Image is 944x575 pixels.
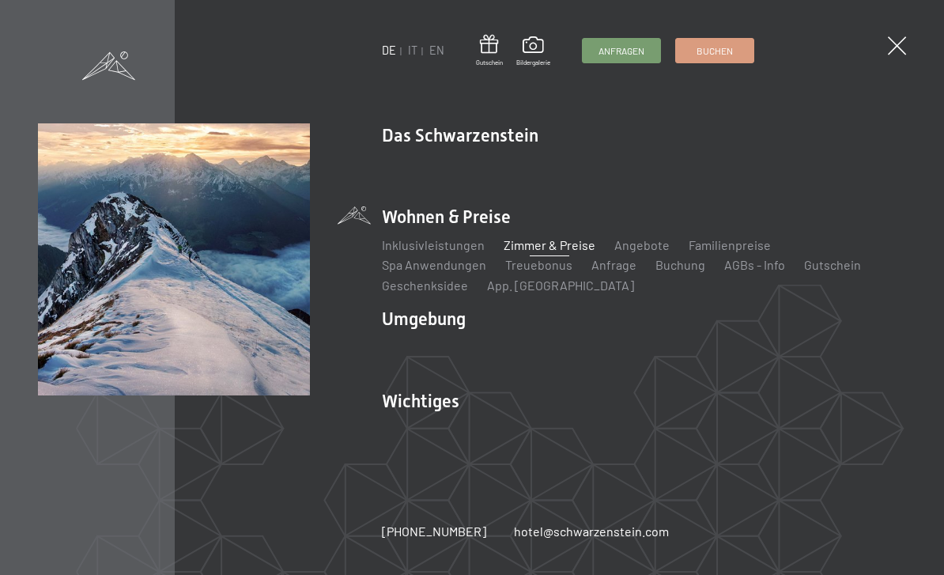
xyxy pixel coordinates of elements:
a: Treuebonus [505,257,572,272]
a: AGBs - Info [724,257,785,272]
a: Buchung [655,257,705,272]
a: Buchen [676,39,753,62]
a: Familienpreise [689,237,771,252]
a: App. [GEOGRAPHIC_DATA] [487,278,634,293]
a: Geschenksidee [382,278,468,293]
a: Inklusivleistungen [382,237,485,252]
a: Spa Anwendungen [382,257,486,272]
span: Gutschein [476,59,503,67]
a: [PHONE_NUMBER] [382,523,486,540]
a: IT [408,44,417,57]
a: Anfrage [591,257,636,272]
span: Bildergalerie [516,59,550,67]
span: [PHONE_NUMBER] [382,524,486,539]
a: Anfragen [583,39,660,62]
a: Bildergalerie [516,36,550,66]
a: hotel@schwarzenstein.com [514,523,669,540]
span: Buchen [697,44,733,58]
a: Gutschein [804,257,861,272]
a: Zimmer & Preise [504,237,595,252]
a: Angebote [614,237,670,252]
span: Anfragen [598,44,644,58]
a: Gutschein [476,35,503,67]
a: EN [429,44,444,57]
a: DE [382,44,396,57]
